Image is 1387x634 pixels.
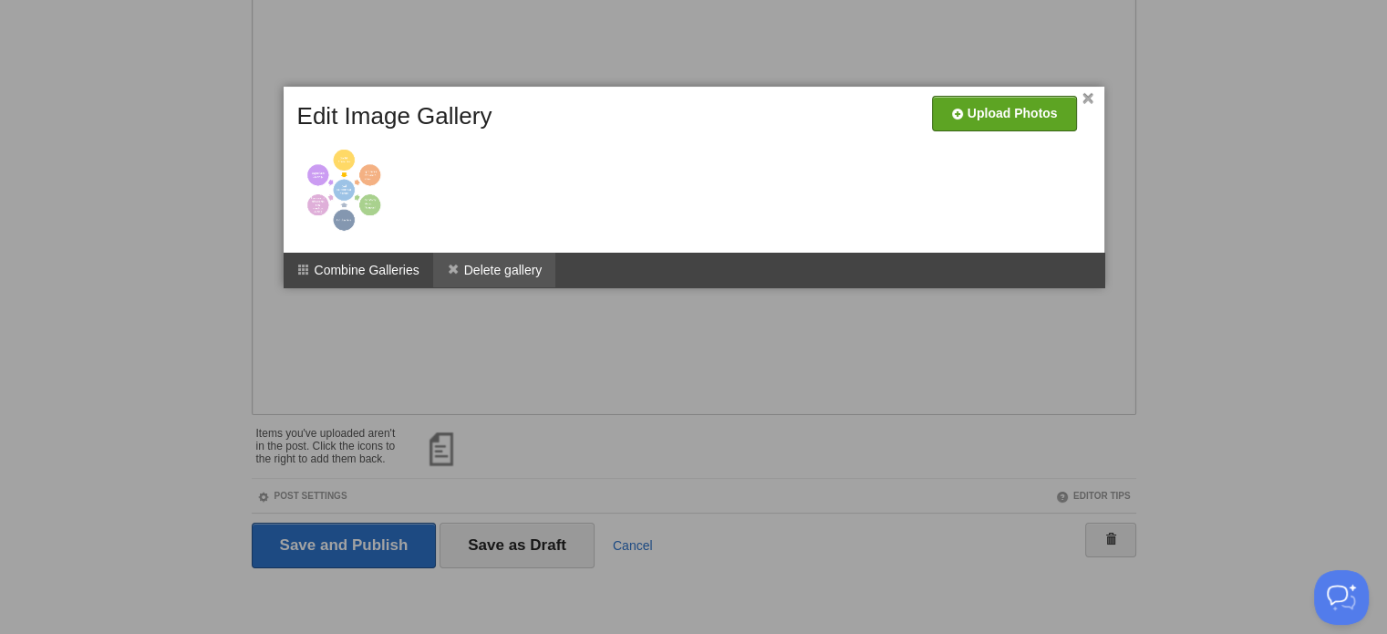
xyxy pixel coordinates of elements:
img: yFM3D8AAAAGSURBVAMACoO4zx1r1UIAAAAASUVORK5CYII= [297,146,388,237]
li: Delete gallery [433,253,556,287]
a: × [1082,94,1094,104]
iframe: Help Scout Beacon - Open [1314,570,1369,625]
h5: Edit Image Gallery [297,103,492,130]
li: Combine Galleries [284,253,433,287]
